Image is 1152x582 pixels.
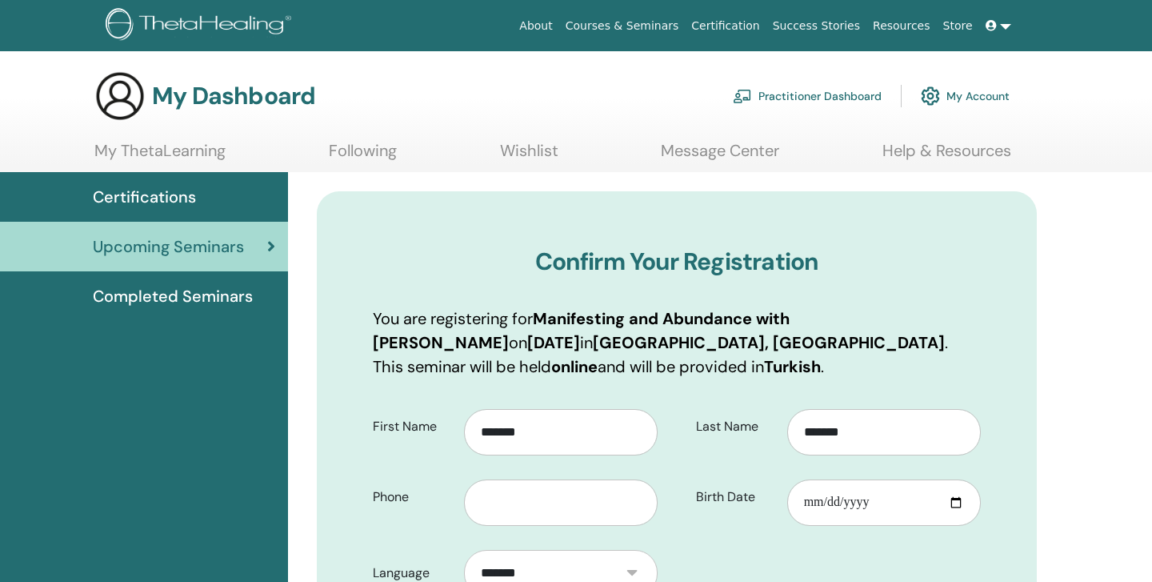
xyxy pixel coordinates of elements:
[500,141,558,172] a: Wishlist
[937,11,979,41] a: Store
[921,78,1010,114] a: My Account
[361,482,464,512] label: Phone
[106,8,297,44] img: logo.png
[766,11,866,41] a: Success Stories
[373,247,981,276] h3: Confirm Your Registration
[551,356,598,377] b: online
[733,89,752,103] img: chalkboard-teacher.svg
[152,82,315,110] h3: My Dashboard
[661,141,779,172] a: Message Center
[593,332,945,353] b: [GEOGRAPHIC_DATA], [GEOGRAPHIC_DATA]
[93,185,196,209] span: Certifications
[527,332,580,353] b: [DATE]
[684,411,787,442] label: Last Name
[361,411,464,442] label: First Name
[882,141,1011,172] a: Help & Resources
[733,78,882,114] a: Practitioner Dashboard
[684,482,787,512] label: Birth Date
[329,141,397,172] a: Following
[513,11,558,41] a: About
[94,70,146,122] img: generic-user-icon.jpg
[685,11,766,41] a: Certification
[93,284,253,308] span: Completed Seminars
[373,307,981,379] p: You are registering for on in . This seminar will be held and will be provided in .
[866,11,937,41] a: Resources
[921,82,940,110] img: cog.svg
[373,308,790,353] b: Manifesting and Abundance with [PERSON_NAME]
[764,356,821,377] b: Turkish
[94,141,226,172] a: My ThetaLearning
[93,235,244,259] span: Upcoming Seminars
[559,11,686,41] a: Courses & Seminars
